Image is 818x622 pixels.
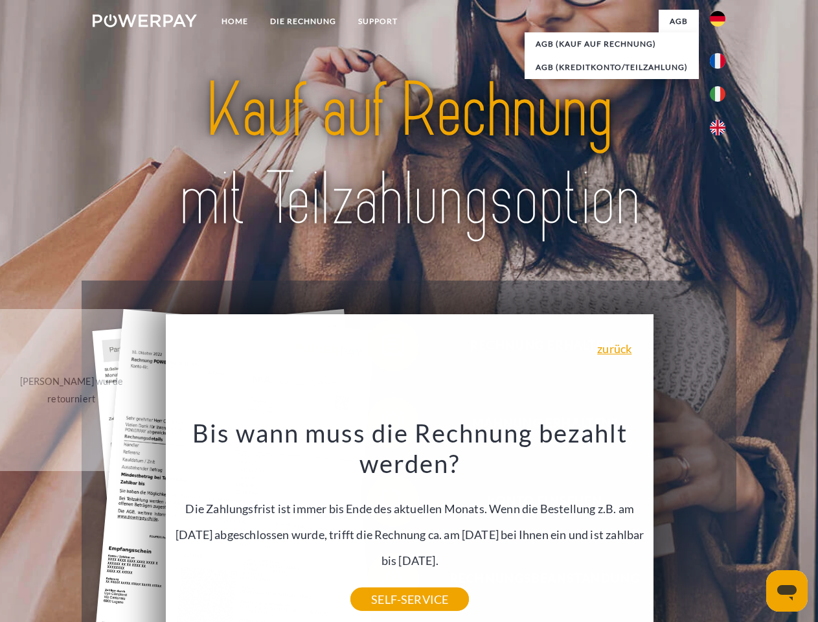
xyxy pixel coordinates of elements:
[124,62,694,248] img: title-powerpay_de.svg
[93,14,197,27] img: logo-powerpay-white.svg
[659,10,699,33] a: agb
[710,86,725,102] img: it
[350,588,469,611] a: SELF-SERVICE
[766,570,808,612] iframe: Schaltfläche zum Öffnen des Messaging-Fensters
[710,53,725,69] img: fr
[525,56,699,79] a: AGB (Kreditkonto/Teilzahlung)
[347,10,409,33] a: SUPPORT
[525,32,699,56] a: AGB (Kauf auf Rechnung)
[174,417,646,599] div: Die Zahlungsfrist ist immer bis Ende des aktuellen Monats. Wenn die Bestellung z.B. am [DATE] abg...
[210,10,259,33] a: Home
[710,120,725,135] img: en
[597,343,631,354] a: zurück
[259,10,347,33] a: DIE RECHNUNG
[710,11,725,27] img: de
[174,417,646,479] h3: Bis wann muss die Rechnung bezahlt werden?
